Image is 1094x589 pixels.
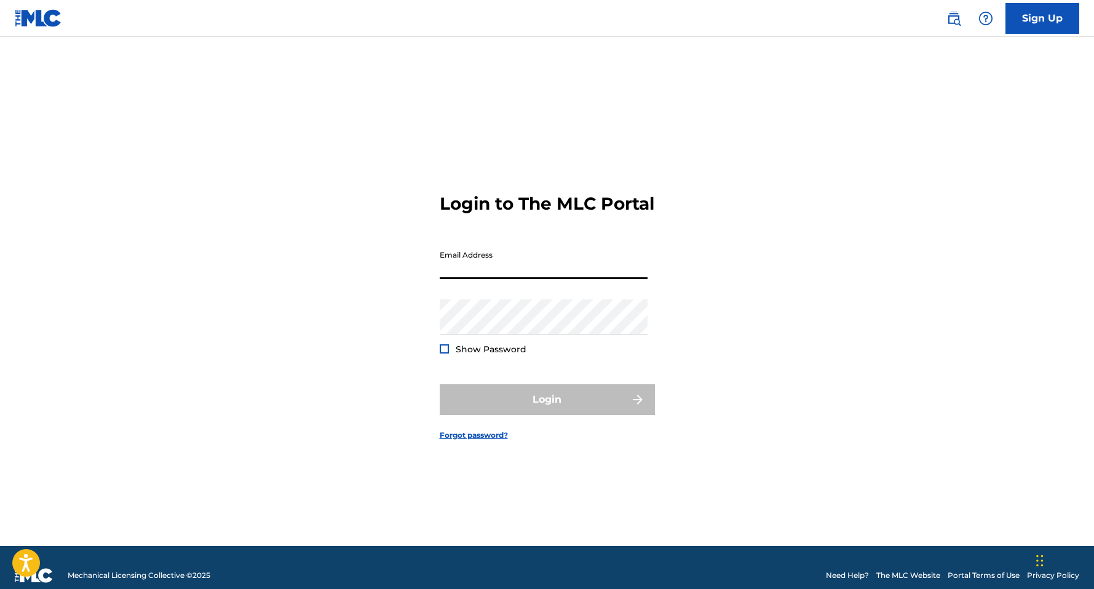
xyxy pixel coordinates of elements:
[1033,530,1094,589] iframe: Chat Widget
[1027,570,1079,581] a: Privacy Policy
[978,11,993,26] img: help
[456,344,526,355] span: Show Password
[948,570,1020,581] a: Portal Terms of Use
[440,193,654,215] h3: Login to The MLC Portal
[973,6,998,31] div: Help
[440,430,508,441] a: Forgot password?
[68,570,210,581] span: Mechanical Licensing Collective © 2025
[15,9,62,27] img: MLC Logo
[826,570,869,581] a: Need Help?
[1005,3,1079,34] a: Sign Up
[941,6,966,31] a: Public Search
[946,11,961,26] img: search
[876,570,940,581] a: The MLC Website
[1036,542,1044,579] div: Drag
[15,568,53,583] img: logo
